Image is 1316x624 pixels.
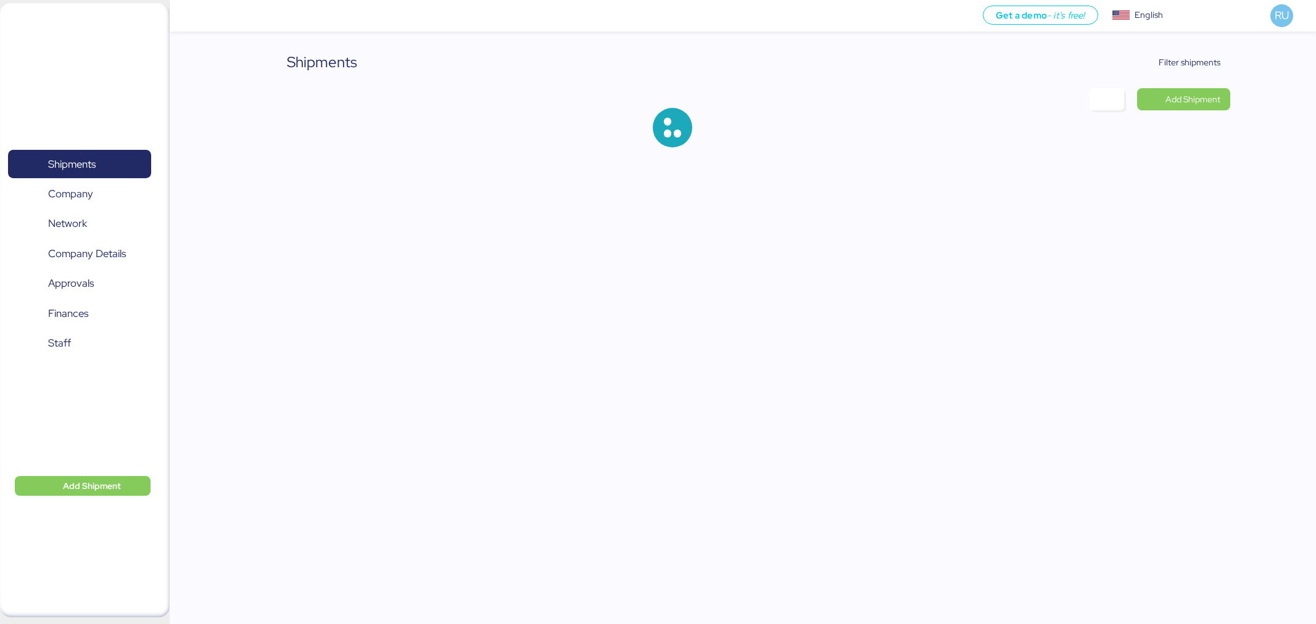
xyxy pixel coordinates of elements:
[1159,55,1220,70] span: Filter shipments
[8,210,151,238] a: Network
[8,240,151,268] a: Company Details
[1275,7,1289,23] span: RU
[1135,9,1163,22] div: English
[15,476,151,496] button: Add Shipment
[1165,92,1220,107] span: Add Shipment
[1137,88,1230,110] a: Add Shipment
[8,329,151,358] a: Staff
[287,51,357,73] div: Shipments
[48,245,126,263] span: Company Details
[48,215,87,232] span: Network
[48,185,93,203] span: Company
[177,6,198,27] button: Menu
[8,300,151,328] a: Finances
[48,155,96,173] span: Shipments
[63,478,121,493] span: Add Shipment
[8,180,151,208] a: Company
[48,334,71,352] span: Staff
[1133,51,1230,73] button: Filter shipments
[48,305,88,322] span: Finances
[8,150,151,178] a: Shipments
[8,269,151,298] a: Approvals
[48,274,94,292] span: Approvals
